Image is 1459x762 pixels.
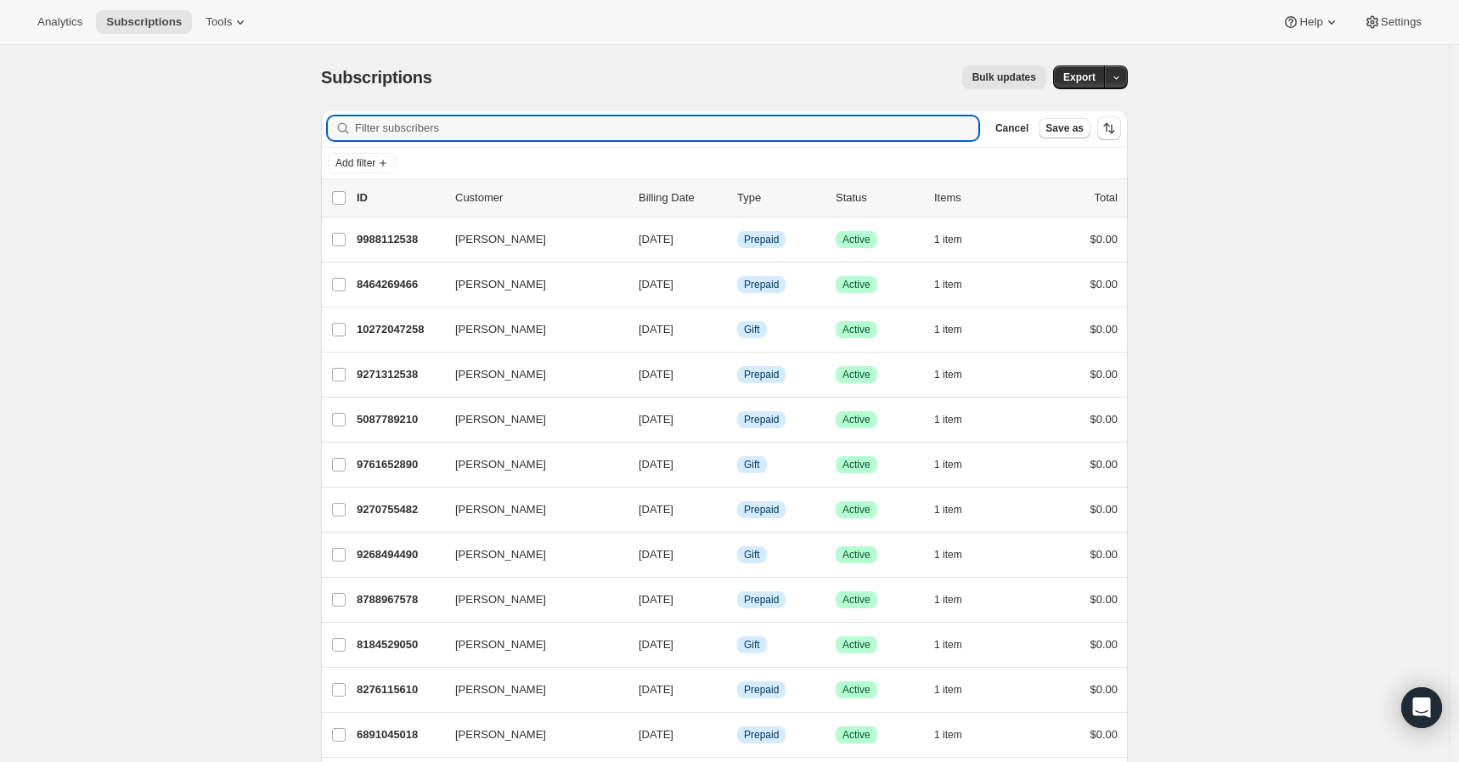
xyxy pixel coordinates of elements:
div: 8788967578[PERSON_NAME][DATE]InfoPrepaidSuccessActive1 item$0.00 [357,588,1118,612]
div: Open Intercom Messenger [1401,687,1442,728]
span: 1 item [934,458,962,471]
span: [PERSON_NAME] [455,411,546,428]
span: Active [842,233,870,246]
div: 9988112538[PERSON_NAME][DATE]InfoPrepaidSuccessActive1 item$0.00 [357,228,1118,251]
p: 9761652890 [357,456,442,473]
span: 1 item [934,413,962,426]
span: [PERSON_NAME] [455,501,546,518]
button: [PERSON_NAME] [445,721,615,748]
span: Active [842,683,870,697]
span: 1 item [934,548,962,562]
span: Subscriptions [321,68,432,87]
button: [PERSON_NAME] [445,361,615,388]
p: 8184529050 [357,636,442,653]
span: [DATE] [639,323,673,336]
span: [PERSON_NAME] [455,636,546,653]
span: Prepaid [744,368,779,381]
span: [DATE] [639,233,673,246]
span: 1 item [934,278,962,291]
span: 1 item [934,638,962,652]
button: Add filter [328,153,396,173]
p: 9268494490 [357,546,442,563]
span: 1 item [934,233,962,246]
input: Filter subscribers [355,116,978,140]
span: $0.00 [1090,593,1118,606]
div: 8464269466[PERSON_NAME][DATE]InfoPrepaidSuccessActive1 item$0.00 [357,273,1118,296]
button: [PERSON_NAME] [445,631,615,658]
span: $0.00 [1090,278,1118,291]
span: [DATE] [639,278,673,291]
span: [PERSON_NAME] [455,546,546,563]
span: Active [842,593,870,607]
button: 1 item [934,363,981,387]
span: 1 item [934,593,962,607]
p: 8464269466 [357,276,442,293]
div: 9268494490[PERSON_NAME][DATE]InfoGiftSuccessActive1 item$0.00 [357,543,1118,567]
span: Tools [206,15,232,29]
div: 5087789210[PERSON_NAME][DATE]InfoPrepaidSuccessActive1 item$0.00 [357,408,1118,432]
div: Items [934,189,1019,206]
button: Analytics [27,10,93,34]
span: Prepaid [744,728,779,742]
p: 9271312538 [357,366,442,383]
div: 8276115610[PERSON_NAME][DATE]InfoPrepaidSuccessActive1 item$0.00 [357,678,1118,702]
span: 1 item [934,368,962,381]
div: Type [737,189,822,206]
button: 1 item [934,633,981,657]
div: 9270755482[PERSON_NAME][DATE]InfoPrepaidSuccessActive1 item$0.00 [357,498,1118,522]
button: Bulk updates [962,65,1046,89]
span: Prepaid [744,233,779,246]
span: [PERSON_NAME] [455,321,546,338]
button: Settings [1354,10,1432,34]
span: 1 item [934,728,962,742]
span: Active [842,548,870,562]
button: 1 item [934,543,981,567]
span: Subscriptions [106,15,182,29]
span: Help [1299,15,1322,29]
span: [PERSON_NAME] [455,726,546,743]
span: $0.00 [1090,503,1118,516]
button: 1 item [934,273,981,296]
p: 9988112538 [357,231,442,248]
span: Active [842,413,870,426]
div: 10272047258[PERSON_NAME][DATE]InfoGiftSuccessActive1 item$0.00 [357,318,1118,341]
span: [DATE] [639,683,673,696]
span: [DATE] [639,368,673,381]
button: 1 item [934,318,981,341]
button: 1 item [934,588,981,612]
span: $0.00 [1090,458,1118,471]
button: [PERSON_NAME] [445,586,615,613]
button: 1 item [934,408,981,432]
button: [PERSON_NAME] [445,496,615,523]
p: 9270755482 [357,501,442,518]
button: [PERSON_NAME] [445,316,615,343]
button: [PERSON_NAME] [445,676,615,703]
button: Export [1053,65,1106,89]
p: Billing Date [639,189,724,206]
div: 8184529050[PERSON_NAME][DATE]InfoGiftSuccessActive1 item$0.00 [357,633,1118,657]
span: $0.00 [1090,683,1118,696]
span: Bulk updates [972,71,1036,84]
span: $0.00 [1090,638,1118,651]
button: Cancel [989,118,1035,138]
button: Tools [195,10,259,34]
span: Analytics [37,15,82,29]
p: Customer [455,189,625,206]
p: 6891045018 [357,726,442,743]
span: [PERSON_NAME] [455,366,546,383]
span: [DATE] [639,413,673,426]
div: 9271312538[PERSON_NAME][DATE]InfoPrepaidSuccessActive1 item$0.00 [357,363,1118,387]
span: [DATE] [639,503,673,516]
span: $0.00 [1090,413,1118,426]
button: Help [1272,10,1349,34]
button: Sort the results [1097,116,1121,140]
span: $0.00 [1090,728,1118,741]
span: Active [842,638,870,652]
button: 1 item [934,678,981,702]
p: 10272047258 [357,321,442,338]
button: Subscriptions [96,10,192,34]
span: [PERSON_NAME] [455,231,546,248]
div: 6891045018[PERSON_NAME][DATE]InfoPrepaidSuccessActive1 item$0.00 [357,723,1118,747]
span: Prepaid [744,683,779,697]
span: Active [842,323,870,336]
